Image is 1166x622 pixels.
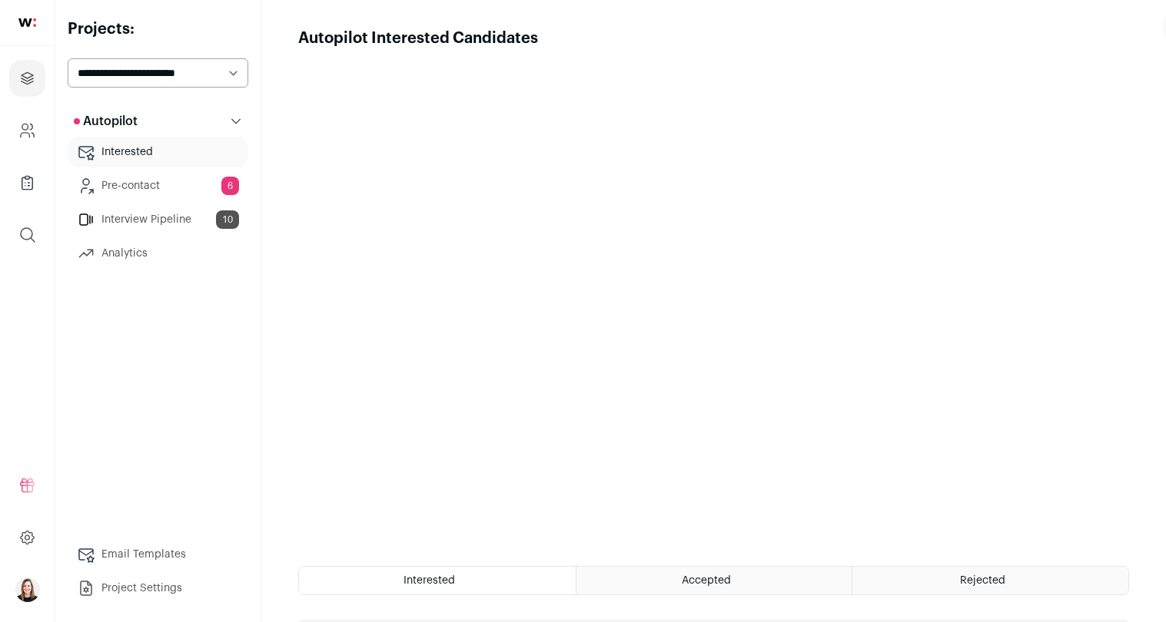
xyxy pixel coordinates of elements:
img: wellfound-shorthand-0d5821cbd27db2630d0214b213865d53afaa358527fdda9d0ea32b1df1b89c2c.svg [18,18,36,27]
span: Rejected [960,575,1005,586]
a: Email Templates [68,539,248,570]
a: Analytics [68,238,248,269]
a: Interested [68,137,248,167]
a: Pre-contact6 [68,170,248,201]
iframe: Autopilot Interested [298,49,1129,548]
a: Accepted [576,567,852,594]
span: 6 [221,177,239,195]
span: Accepted [682,575,731,586]
h1: Autopilot Interested Candidates [298,28,538,49]
span: 10 [216,210,239,229]
span: Interested [404,575,455,586]
a: Project Settings [68,573,248,604]
p: Autopilot [74,112,138,131]
a: Company Lists [9,164,45,201]
a: Interview Pipeline10 [68,204,248,235]
button: Open dropdown [15,577,40,602]
a: Projects [9,60,45,97]
a: Company and ATS Settings [9,112,45,149]
img: 15272052-medium_jpg [15,577,40,602]
button: Autopilot [68,106,248,137]
a: Rejected [852,567,1128,594]
h2: Projects: [68,18,248,40]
